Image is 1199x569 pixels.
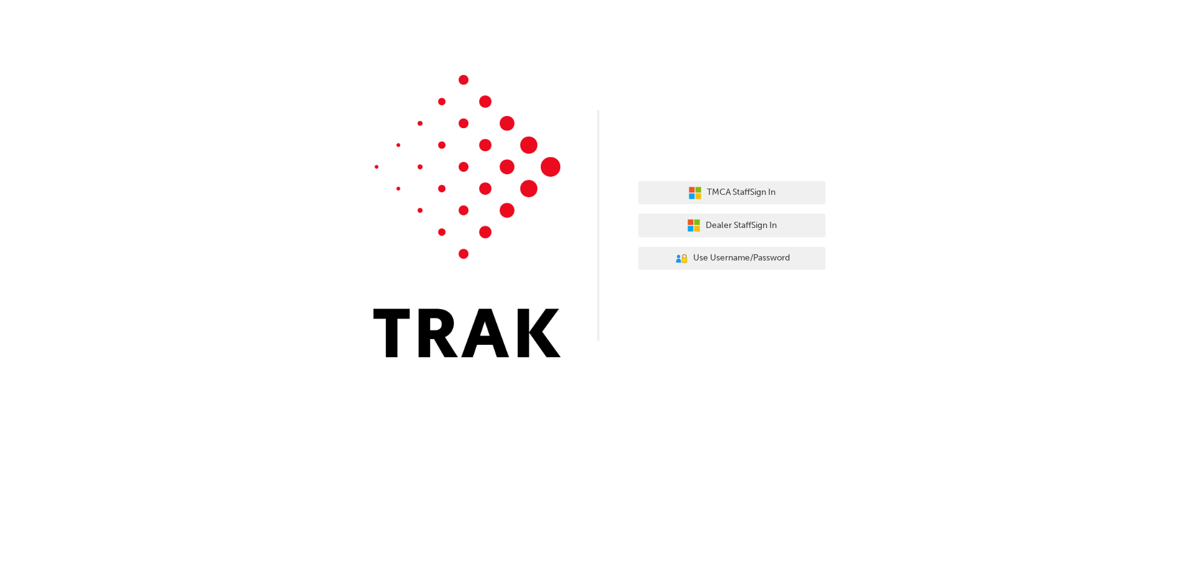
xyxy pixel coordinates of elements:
[373,75,561,357] img: Trak
[693,251,790,265] span: Use Username/Password
[638,247,826,270] button: Use Username/Password
[706,219,777,233] span: Dealer Staff Sign In
[707,186,776,200] span: TMCA Staff Sign In
[638,181,826,205] button: TMCA StaffSign In
[638,214,826,237] button: Dealer StaffSign In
